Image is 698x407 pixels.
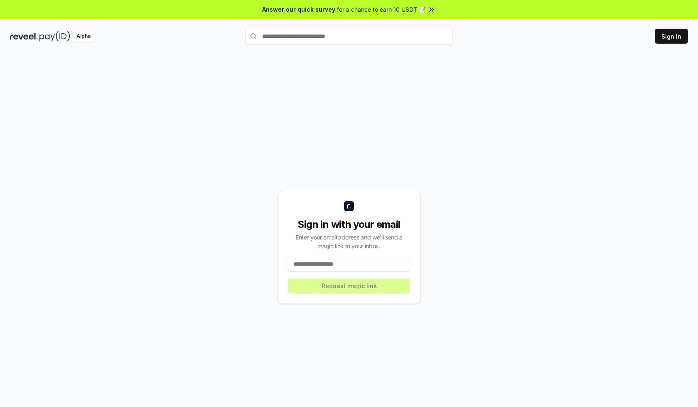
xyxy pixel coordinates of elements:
[344,201,354,211] img: logo_small
[39,31,70,42] img: pay_id
[72,31,95,42] div: Alpha
[337,5,426,14] span: for a chance to earn 10 USDT 📝
[288,233,410,250] div: Enter your email address and we’ll send a magic link to your inbox.
[655,29,688,44] button: Sign In
[288,218,410,231] div: Sign in with your email
[10,31,38,42] img: reveel_dark
[262,5,335,14] span: Answer our quick survey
